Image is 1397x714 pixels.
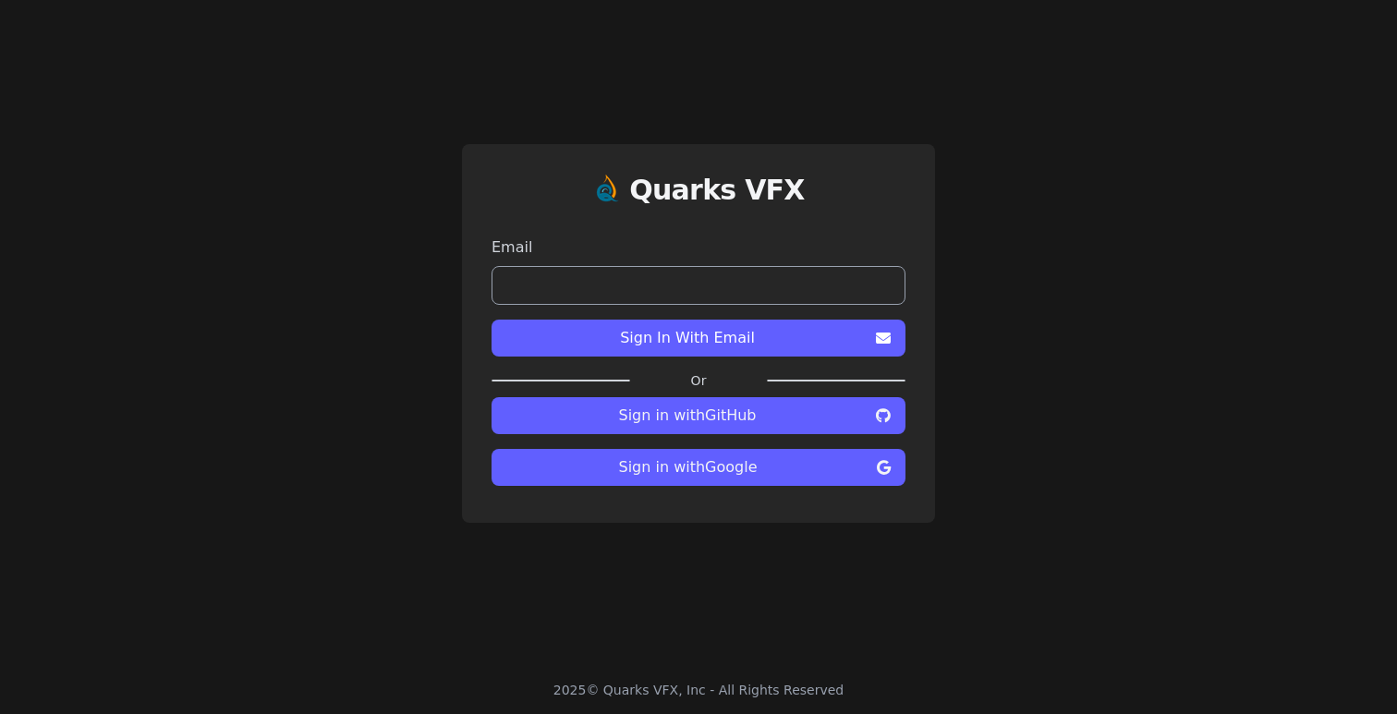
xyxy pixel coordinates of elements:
a: Quarks VFX [629,174,805,222]
label: Email [492,236,905,259]
h1: Quarks VFX [629,174,805,207]
div: 2025 © Quarks VFX, Inc - All Rights Reserved [553,681,844,699]
label: Or [630,371,767,390]
button: Sign in withGoogle [492,449,905,486]
button: Sign in withGitHub [492,397,905,434]
span: Sign in with GitHub [506,405,869,427]
span: Sign In With Email [506,327,869,349]
span: Sign in with Google [506,456,869,478]
button: Sign In With Email [492,320,905,357]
